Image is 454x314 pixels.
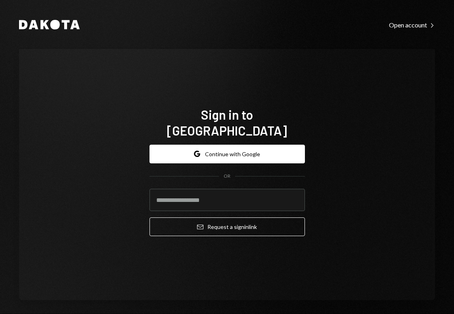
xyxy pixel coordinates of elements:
div: Open account [389,21,435,29]
button: Continue with Google [149,145,305,163]
a: Open account [389,20,435,29]
h1: Sign in to [GEOGRAPHIC_DATA] [149,107,305,138]
div: OR [224,173,230,180]
button: Request a signinlink [149,217,305,236]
